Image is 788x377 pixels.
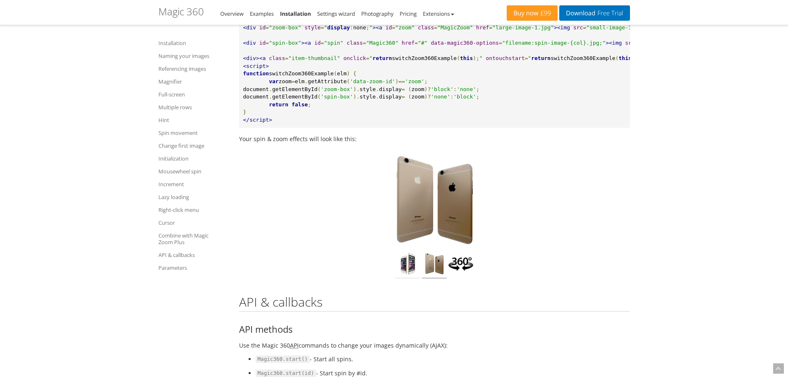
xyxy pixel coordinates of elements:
[418,40,427,46] span: "#"
[279,78,292,84] span: zoom
[288,55,340,61] span: "item-thumbnail"
[324,40,343,46] span: "spin"
[259,40,266,46] span: id
[412,94,424,100] span: zoom
[395,78,405,84] span: )==
[431,86,454,92] span: 'block'
[243,86,269,92] span: document
[158,77,229,86] a: Magnifier
[353,70,357,77] span: {
[586,24,648,31] span: "small-image-1.jpg"
[158,89,229,99] a: Full-screen
[314,40,321,46] span: id
[243,55,266,61] span: <div><a
[272,94,318,100] span: getElementById
[424,86,431,92] span: )?
[308,78,347,84] span: getAttribute
[392,24,395,31] span: =
[158,192,229,202] a: Lazy loading
[239,134,630,144] p: Your spin & zoom effects will look like this:
[243,63,269,69] span: <script>
[269,101,288,108] span: return
[489,24,492,31] span: =
[460,55,473,61] span: this
[269,78,278,84] span: var
[476,24,489,31] span: href
[453,94,476,100] span: 'block'
[363,40,366,46] span: =
[321,86,353,92] span: 'zoom-box'
[243,117,272,123] span: </script>
[158,179,229,189] a: Increment
[243,40,256,46] span: <div
[266,24,269,31] span: =
[559,5,630,21] a: DownloadFree Trial
[158,6,204,17] h1: Magic 360
[595,10,623,17] span: Free Trial
[616,55,619,61] span: (
[551,55,616,61] span: switchZoom360Example
[321,24,324,31] span: =
[220,10,244,17] a: Overview
[369,55,373,61] span: "
[158,38,229,48] a: Installation
[256,355,310,363] span: Magic360.start()
[269,55,285,61] span: class
[402,86,405,92] span: =
[402,40,414,46] span: href
[243,109,247,115] span: }
[453,86,457,92] span: :
[321,94,353,100] span: 'spin-box'
[318,94,321,100] span: (
[158,102,229,112] a: Multiple rows
[259,24,266,31] span: id
[619,55,632,61] span: this
[290,341,299,349] acronym: Application Programming Interface
[250,10,274,17] a: Examples
[158,218,229,228] a: Cursor
[457,86,476,92] span: 'none'
[502,40,606,46] span: "filename:spin-image-{col}.jpg;"
[158,263,229,273] a: Parameters
[492,24,554,31] span: "large-image-1.jpg"
[366,55,369,61] span: =
[308,101,311,108] span: ;
[554,24,570,31] span: ><img
[239,341,630,350] p: Use the Magic 360 commands to change your images dynamically (AJAX):
[239,295,630,312] h2: API & callbacks
[269,86,272,92] span: .
[431,94,450,100] span: 'none'
[408,86,412,92] span: (
[402,94,405,100] span: =
[243,94,269,100] span: document
[379,86,402,92] span: display
[343,55,366,61] span: onclick
[158,205,229,215] a: Right-click menu
[369,24,373,31] span: "
[359,94,376,100] span: style
[158,231,229,247] a: Combine with Magic Zoom Plus
[158,51,229,61] a: Naming your images
[473,55,479,61] span: );
[158,115,229,125] a: Hint
[479,55,483,61] span: "
[243,70,269,77] span: function
[350,24,353,31] span: :
[280,10,311,17] a: Installation
[437,24,473,31] span: "MagicZoom"
[373,24,382,31] span: ><a
[476,86,479,92] span: ;
[158,141,229,151] a: Change first image
[528,55,531,61] span: "
[324,24,327,31] span: "
[158,250,229,260] a: API & callbacks
[266,40,269,46] span: =
[424,94,431,100] span: )?
[583,24,586,31] span: =
[301,40,311,46] span: ><a
[317,10,355,17] a: Settings wizard
[292,78,295,84] span: =
[525,55,528,61] span: =
[625,40,635,46] span: src
[269,94,272,100] span: .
